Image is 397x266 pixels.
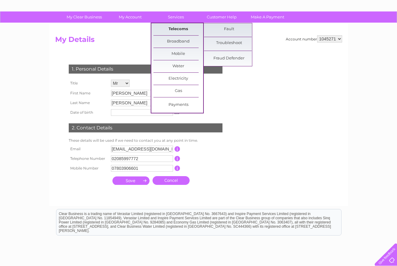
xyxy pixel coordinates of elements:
th: Mobile Number [67,163,109,173]
a: Telecoms [153,23,203,35]
a: 0333 014 3131 [283,3,325,11]
input: Information [175,156,180,161]
a: Broadband [153,36,203,48]
div: Account number [286,35,342,43]
th: First Name [67,88,109,98]
div: Clear Business is a trading name of Verastar Limited (registered in [GEOGRAPHIC_DATA] No. 3667643... [56,3,341,29]
a: Make A Payment [243,11,292,23]
th: Telephone Number [67,154,109,163]
a: Gas [153,85,203,97]
a: Fraud Defender [204,52,254,65]
a: Troubleshoot [204,37,254,49]
a: Water [291,26,302,30]
a: My Clear Business [59,11,109,23]
input: Information [175,146,180,152]
a: Customer Help [197,11,247,23]
div: 1. Personal Details [69,65,222,74]
a: Services [151,11,201,23]
a: Log out [377,26,391,30]
a: Fault [204,23,254,35]
th: Title [67,78,109,88]
h2: My Details [55,35,342,47]
a: Water [153,60,203,72]
a: My Account [105,11,155,23]
td: These details will be used if we need to contact you at any point in time. [67,137,224,144]
a: Blog [345,26,353,30]
a: Mobile [153,48,203,60]
a: Energy [306,26,319,30]
input: Submit [112,176,150,185]
img: logo.png [14,16,45,34]
a: Payments [153,99,203,111]
a: Electricity [153,73,203,85]
th: Date of birth [67,108,109,117]
a: Cancel [153,176,190,185]
a: Telecoms [323,26,341,30]
input: Information [175,166,180,171]
a: Contact [357,26,372,30]
div: 2. Contact Details [69,123,222,132]
th: Email [67,144,109,154]
th: Last Name [67,98,109,108]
